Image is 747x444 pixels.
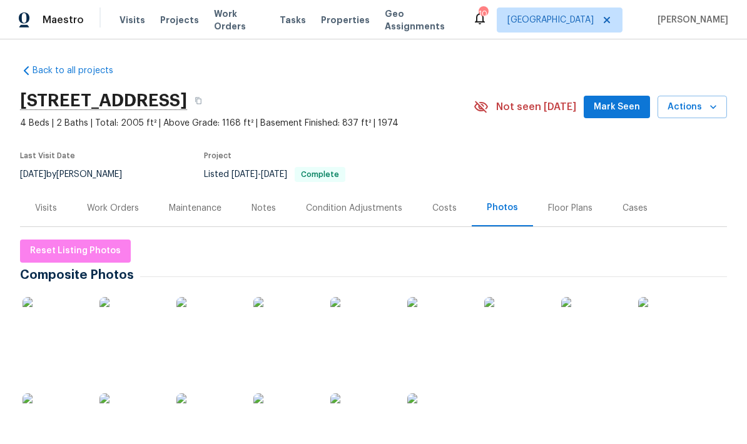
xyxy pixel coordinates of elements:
[584,96,650,119] button: Mark Seen
[169,202,221,214] div: Maintenance
[160,14,199,26] span: Projects
[231,170,258,179] span: [DATE]
[548,202,592,214] div: Floor Plans
[187,89,210,112] button: Copy Address
[479,8,487,20] div: 10
[231,170,287,179] span: -
[306,202,402,214] div: Condition Adjustments
[119,14,145,26] span: Visits
[30,243,121,259] span: Reset Listing Photos
[214,8,265,33] span: Work Orders
[20,167,137,182] div: by [PERSON_NAME]
[487,201,518,214] div: Photos
[35,202,57,214] div: Visits
[20,170,46,179] span: [DATE]
[594,99,640,115] span: Mark Seen
[20,152,75,159] span: Last Visit Date
[43,14,84,26] span: Maestro
[507,14,594,26] span: [GEOGRAPHIC_DATA]
[20,269,140,281] span: Composite Photos
[252,202,276,214] div: Notes
[261,170,287,179] span: [DATE]
[658,96,727,119] button: Actions
[432,202,457,214] div: Costs
[280,16,306,24] span: Tasks
[20,117,474,129] span: 4 Beds | 2 Baths | Total: 2005 ft² | Above Grade: 1168 ft² | Basement Finished: 837 ft² | 1974
[204,152,231,159] span: Project
[20,64,140,77] a: Back to all projects
[653,14,728,26] span: [PERSON_NAME]
[87,202,139,214] div: Work Orders
[496,101,576,113] span: Not seen [DATE]
[20,240,131,263] button: Reset Listing Photos
[321,14,370,26] span: Properties
[668,99,717,115] span: Actions
[622,202,648,214] div: Cases
[204,170,345,179] span: Listed
[296,171,344,178] span: Complete
[385,8,457,33] span: Geo Assignments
